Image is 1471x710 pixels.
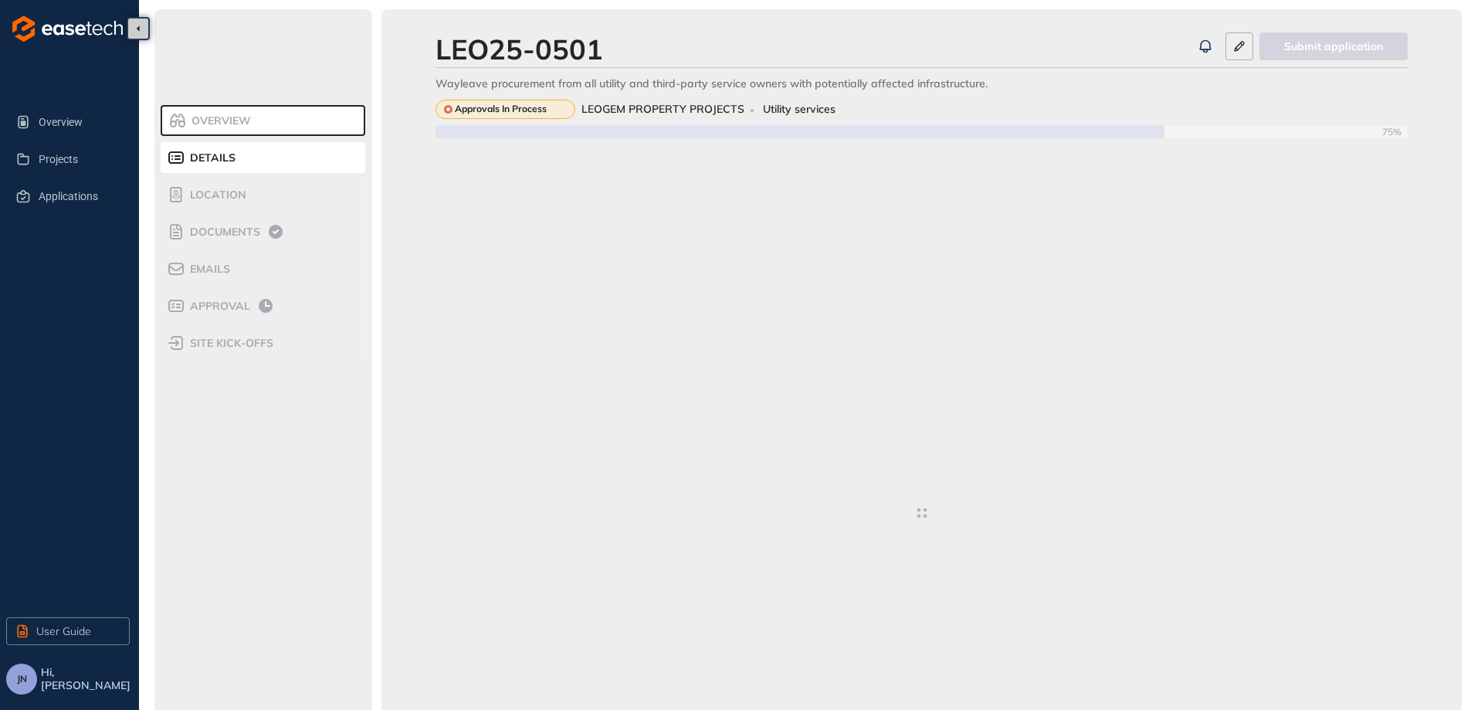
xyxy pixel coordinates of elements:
span: Hi, [PERSON_NAME] [41,666,133,692]
span: Approvals In Process [455,104,547,114]
span: 75% [1382,127,1408,138]
button: User Guide [6,617,130,645]
span: site kick-offs [185,337,273,350]
span: Overview [39,107,117,138]
span: Overview [187,114,251,127]
button: JN [6,664,37,695]
div: LEO25-0501 [436,32,603,66]
span: Applications [39,181,117,212]
span: Emails [185,263,230,276]
span: Location [185,189,246,202]
span: Approval [185,300,250,313]
span: JN [17,674,27,685]
span: LEOGEM PROPERTY PROJECTS [581,103,744,116]
span: User Guide [36,623,91,640]
span: Details [185,151,236,165]
div: Wayleave procurement from all utility and third-party service owners with potentially affected in... [436,77,1408,90]
span: Documents [185,226,260,239]
span: Utility services [763,103,835,116]
span: Projects [39,144,117,175]
img: logo [12,15,123,42]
